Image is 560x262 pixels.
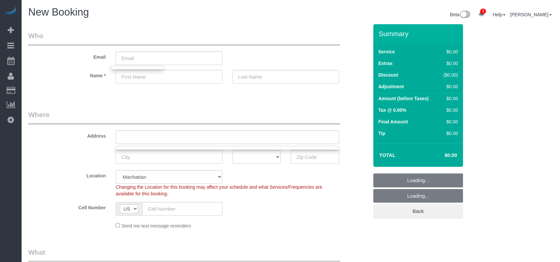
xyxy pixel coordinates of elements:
[116,70,222,84] input: First Name
[233,70,339,84] input: Last Name
[440,118,458,125] div: $0.00
[291,150,339,164] input: Zip Code
[459,11,470,19] img: New interface
[378,130,385,137] label: Tip
[378,72,398,78] label: Discount
[440,130,458,137] div: $0.00
[475,7,488,21] a: 2
[121,223,191,229] span: Send me text message reminders
[440,72,458,78] div: ($0.00)
[510,12,552,17] a: [PERSON_NAME]
[493,12,506,17] a: Help
[23,130,111,139] label: Address
[440,83,458,90] div: $0.00
[378,95,428,102] label: Amount (before Taxes)
[480,9,486,14] span: 2
[440,95,458,102] div: $0.00
[379,30,460,37] h3: Summary
[142,202,222,216] input: Cell Number
[378,83,404,90] label: Adjustment
[23,51,111,60] label: Email
[116,150,222,164] input: City
[23,170,111,179] label: Location
[378,48,395,55] label: Service
[378,118,408,125] label: Final Amount
[440,107,458,113] div: $0.00
[373,204,463,218] a: Back
[28,31,340,46] legend: Who
[425,153,457,158] h4: $0.00
[23,202,111,211] label: Cell Number
[450,12,471,17] a: Beta
[23,70,111,79] label: Name *
[28,110,340,125] legend: Where
[378,60,393,67] label: Extras
[440,48,458,55] div: $0.00
[379,152,396,158] strong: Total
[116,184,322,196] span: Changing the Location for this booking may affect your schedule and what Services/Frequencies are...
[4,7,17,16] img: Automaid Logo
[28,6,89,18] span: New Booking
[440,60,458,67] div: $0.00
[116,51,222,65] input: Email
[378,107,406,113] label: Tax @ 0.00%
